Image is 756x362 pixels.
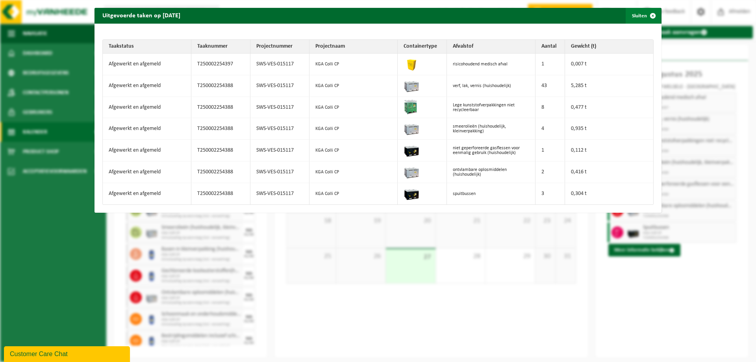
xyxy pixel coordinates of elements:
td: 5,285 t [565,75,654,97]
td: T250002254388 [191,97,250,118]
img: PB-LB-0680-HPE-GY-11 [404,163,419,179]
th: Containertype [398,40,447,54]
td: ontvlambare oplosmiddelen (huishoudelijk) [447,162,535,183]
td: T250002254388 [191,75,250,97]
td: SWS-VES-015117 [250,75,309,97]
img: PB-LB-0680-HPE-GY-11 [404,77,419,93]
td: T250002254397 [191,54,250,75]
td: 0,416 t [565,162,654,183]
td: KGA Colli CP [309,54,398,75]
td: Afgewerkt en afgemeld [103,118,191,140]
td: spuitbussen [447,183,535,204]
img: PB-LB-0680-HPE-BK-11 [404,185,419,201]
iframe: chat widget [4,345,132,362]
img: PB-LB-0680-HPE-BK-11 [404,142,419,158]
td: T250002254388 [191,162,250,183]
td: SWS-VES-015117 [250,54,309,75]
td: Lege kunststofverpakkingen niet recycleerbaar [447,97,535,118]
td: Afgewerkt en afgemeld [103,75,191,97]
td: SWS-VES-015117 [250,162,309,183]
td: KGA Colli CP [309,75,398,97]
td: risicohoudend medisch afval [447,54,535,75]
td: KGA Colli CP [309,162,398,183]
td: 0,477 t [565,97,654,118]
td: 0,112 t [565,140,654,162]
td: 4 [535,118,565,140]
td: 0,007 t [565,54,654,75]
td: 1 [535,140,565,162]
td: SWS-VES-015117 [250,118,309,140]
td: niet geperforeerde gasflessen voor eenmalig gebruik (huishoudelijk) [447,140,535,162]
th: Projectnaam [309,40,398,54]
td: 1 [535,54,565,75]
td: SWS-VES-015117 [250,97,309,118]
td: verf, lak, vernis (huishoudelijk) [447,75,535,97]
button: Sluiten [626,8,661,24]
td: smeerolieën (huishoudelijk, kleinverpakking) [447,118,535,140]
td: Afgewerkt en afgemeld [103,183,191,204]
td: KGA Colli CP [309,140,398,162]
td: KGA Colli CP [309,183,398,204]
img: LP-SB-00050-HPE-22 [404,56,419,71]
td: 3 [535,183,565,204]
th: Projectnummer [250,40,309,54]
td: 43 [535,75,565,97]
h2: Uitgevoerde taken op [DATE] [94,8,188,23]
td: KGA Colli CP [309,118,398,140]
td: 0,304 t [565,183,654,204]
td: KGA Colli CP [309,97,398,118]
td: Afgewerkt en afgemeld [103,97,191,118]
img: PB-LB-0680-HPE-GY-11 [404,120,419,136]
td: Afgewerkt en afgemeld [103,54,191,75]
th: Aantal [535,40,565,54]
td: 0,935 t [565,118,654,140]
td: T250002254388 [191,183,250,204]
td: Afgewerkt en afgemeld [103,162,191,183]
th: Afvalstof [447,40,535,54]
th: Taakstatus [103,40,191,54]
td: 8 [535,97,565,118]
td: Afgewerkt en afgemeld [103,140,191,162]
img: PB-HB-1400-HPE-GN-11 [404,99,418,114]
td: 2 [535,162,565,183]
td: SWS-VES-015117 [250,140,309,162]
td: T250002254388 [191,118,250,140]
td: SWS-VES-015117 [250,183,309,204]
th: Taaknummer [191,40,250,54]
th: Gewicht (t) [565,40,654,54]
td: T250002254388 [191,140,250,162]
